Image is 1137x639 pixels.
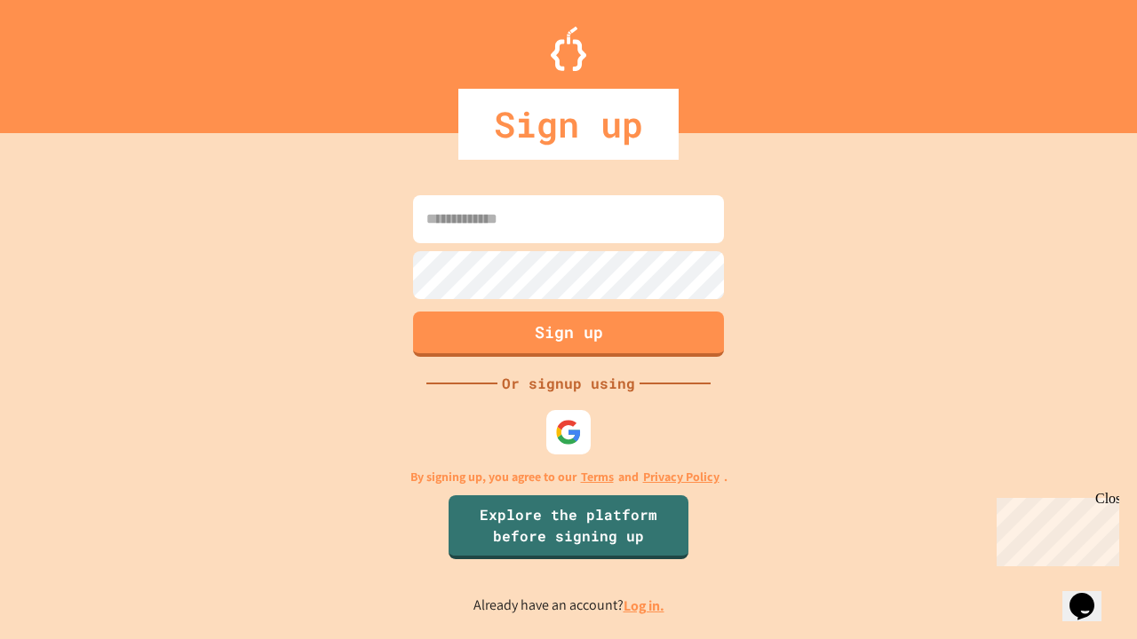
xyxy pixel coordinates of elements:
[7,7,123,113] div: Chat with us now!Close
[473,595,664,617] p: Already have an account?
[410,468,728,486] p: By signing up, you agree to our and .
[551,27,586,71] img: Logo.svg
[1062,568,1119,621] iframe: chat widget
[990,491,1119,566] iframe: chat widget
[624,596,664,615] a: Log in.
[458,89,679,160] div: Sign up
[555,419,582,446] img: google-icon.svg
[449,495,688,559] a: Explore the platform before signing up
[497,373,640,394] div: Or signup using
[581,468,614,486] a: Terms
[413,312,724,357] button: Sign up
[643,468,720,486] a: Privacy Policy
